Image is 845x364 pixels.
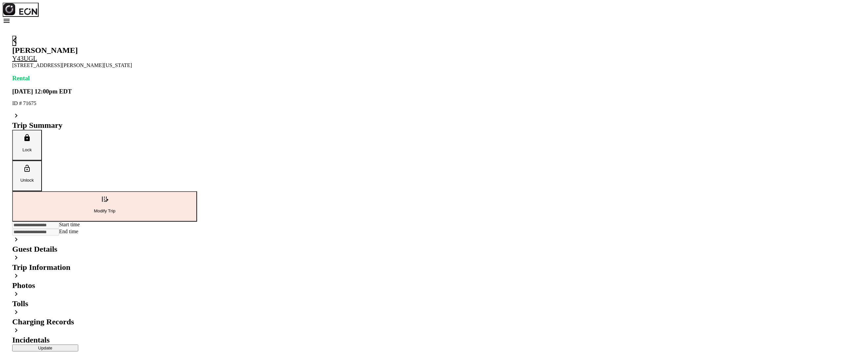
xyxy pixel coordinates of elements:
[101,195,109,203] span: edit_road
[12,317,197,326] h2: Charging Records
[12,272,20,280] span: keyboard_arrow_right
[12,46,197,55] h2: [PERSON_NAME]
[12,254,20,262] span: keyboard_arrow_right
[12,308,20,316] span: keyboard_arrow_right
[12,263,197,272] h2: Trip Information
[12,345,78,351] button: Update
[12,245,197,254] h2: Guest Details
[16,178,38,183] p: Unlock
[12,112,20,120] span: keyboard_arrow_right
[12,121,197,130] h2: Trip Summary
[16,147,38,152] p: Lock
[12,62,197,68] p: [STREET_ADDRESS][PERSON_NAME][US_STATE]
[23,134,31,142] span: lock
[12,100,197,106] p: ID # 71675
[12,55,37,62] a: Y43UGL
[12,236,20,243] span: keyboard_arrow_right
[3,17,11,25] span: menu
[12,299,197,308] h2: Tolls
[12,326,20,334] span: keyboard_arrow_right
[59,229,78,234] label: End time
[13,36,21,44] span: arrow_back_ios
[16,208,193,213] p: Modify Trip
[12,336,197,345] h2: Incidentals
[12,75,197,82] h3: Rental
[23,164,31,172] span: lock_open
[12,88,197,95] h3: [DATE] 12:00pm EDT
[12,281,197,290] h2: Photos
[12,161,42,191] button: Unlock
[12,191,197,222] button: Modify Trip
[12,130,42,161] button: Lock
[12,290,20,298] span: keyboard_arrow_right
[59,222,80,227] label: Start time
